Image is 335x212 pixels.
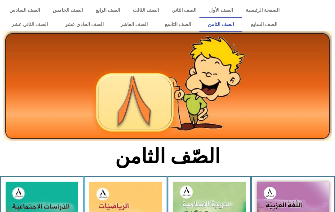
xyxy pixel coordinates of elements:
a: الصف الأول [203,3,239,17]
a: الصف الثامن [199,17,243,32]
a: الصف السابع [242,17,286,32]
a: الصف الرابع [89,3,127,17]
a: الصف التاسع [156,17,199,32]
a: الصفحة الرئيسية [239,3,286,17]
a: الصف الخامس [47,3,89,17]
a: الصف الثاني [165,3,203,17]
a: الصف السادس [3,3,47,17]
a: الصف الحادي عشر [56,17,112,32]
a: الصف الثالث [127,3,165,17]
h2: الصّف الثامن [65,144,270,169]
a: الصف العاشر [112,17,156,32]
a: الصف الثاني عشر [3,17,56,32]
